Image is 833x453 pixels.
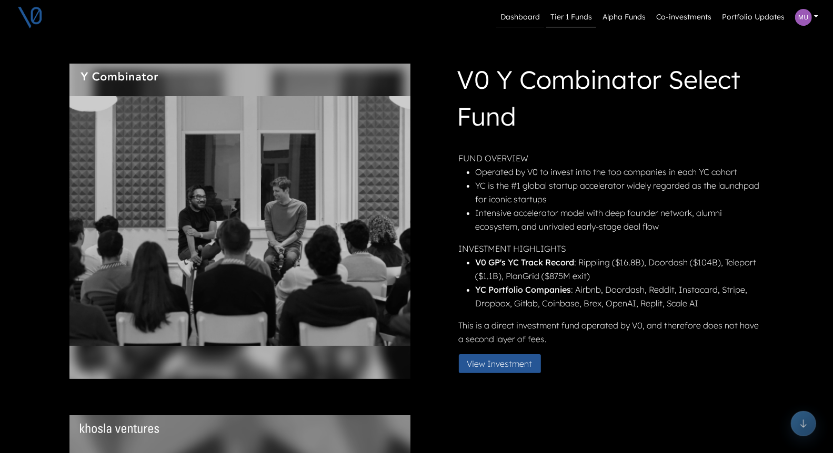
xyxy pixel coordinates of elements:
a: Dashboard [496,7,544,27]
img: Fund Logo [80,424,159,433]
img: yc.png [69,64,410,379]
strong: V0 GP's YC Track Record [476,257,575,267]
li: : Rippling ($16.8B), Doordash ($104B), Teleport ($1.1B), PlanGrid ($875M exit) [476,255,762,283]
li: Intensive accelerator model with deep founder network, alumni ecosystem, and unrivaled early-stag... [476,206,762,233]
li: YC is the #1 global startup accelerator widely regarded as the launchpad for iconic startups [476,179,762,206]
p: This is a direct investment fund operated by V0, and therefore does not have a second layer of fees. [459,318,762,346]
li: Operated by V0 to invest into the top companies in each YC cohort [476,165,762,179]
h1: V0 Y Combinator Select Fund [457,61,762,139]
img: V0 logo [17,4,43,30]
a: Co-investments [652,7,716,27]
strong: YC Portfolio Companies [476,284,571,295]
li: : Airbnb, Doordash, Reddit, Instacard, Stripe, Dropbox, Gitlab, Coinbase, Brex, OpenAI, Replit, S... [476,283,762,310]
a: Portfolio Updates [718,7,789,27]
img: Profile [795,9,812,26]
p: INVESTMENT HIGHLIGHTS [459,242,762,255]
img: Fund Logo [80,72,159,82]
a: Alpha Funds [598,7,650,27]
a: Tier 1 Funds [546,7,596,27]
button: View Investment [459,354,541,373]
a: View Investment [459,357,549,368]
p: FUND OVERVIEW [459,151,762,165]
